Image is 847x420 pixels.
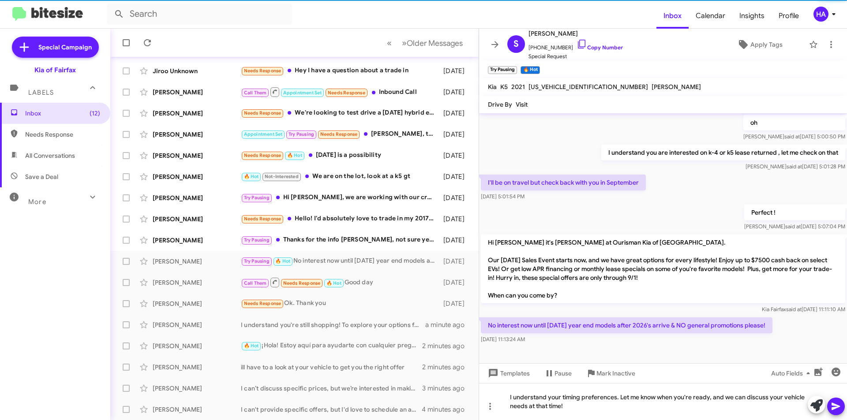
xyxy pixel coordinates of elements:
[382,34,468,52] nav: Page navigation example
[407,38,463,48] span: Older Messages
[241,256,439,266] div: No interest now until [DATE] year end models after 2026's arrive & NO general promotions please!
[481,336,525,342] span: [DATE] 11:13:24 AM
[500,83,508,91] span: K5
[481,317,772,333] p: No interest now until [DATE] year end models after 2026's arrive & NO general promotions please!
[28,89,54,97] span: Labels
[488,83,497,91] span: Kia
[787,163,802,170] span: said at
[481,234,845,303] p: Hi [PERSON_NAME] it's [PERSON_NAME] at Ourisman Kia of [GEOGRAPHIC_DATA]. Our [DATE] Sales Event ...
[241,193,439,203] div: Hi [PERSON_NAME], we are working with our credit union to get loan details ironed out, we will fo...
[287,152,302,158] span: 🔥 Hot
[750,37,783,52] span: Apply Tags
[328,90,365,96] span: Needs Response
[283,280,321,286] span: Needs Response
[511,83,525,91] span: 2021
[439,130,472,139] div: [DATE]
[439,257,472,266] div: [DATE]
[422,384,472,393] div: 3 minutes ago
[244,301,281,306] span: Needs Response
[439,172,472,181] div: [DATE]
[481,193,525,200] span: [DATE] 5:01:54 PM
[244,280,267,286] span: Call Them
[241,320,425,329] div: I understand you're still shopping! To explore your options further, how about visiting us to dis...
[241,150,439,160] div: [DATE] is a possibility
[153,257,241,266] div: [PERSON_NAME]
[38,43,92,52] span: Special Campaign
[244,131,283,137] span: Appointment Set
[241,298,439,308] div: Ok. Thank you
[153,363,241,372] div: [PERSON_NAME]
[241,235,439,245] div: Thanks for the info [PERSON_NAME], not sure yet if I need to get into another vehicle. If anythin...
[652,83,701,91] span: [PERSON_NAME]
[439,278,472,287] div: [DATE]
[772,3,806,29] a: Profile
[241,341,422,351] div: ¡Hola! Estoy aquí para ayudarte con cualquier pregunta sobre la venta de tu vehículo. ¿Te gustarí...
[813,7,828,22] div: HA
[579,365,642,381] button: Mark Inactive
[481,175,646,190] p: I'll be on travel but check back with you in September
[601,145,845,160] p: I understand you are interested on k-4 or k5 lease returned , let me check on that
[241,277,439,288] div: Good day
[537,365,579,381] button: Pause
[516,100,528,108] span: Visit
[153,299,241,308] div: [PERSON_NAME]
[577,44,623,51] a: Copy Number
[244,90,267,96] span: Call Them
[785,223,801,230] span: said at
[486,365,530,381] span: Templates
[656,3,689,29] a: Inbox
[241,214,439,224] div: Hello! I'd absolutely love to trade in my 2017 rav4 and my current loan from cap one approved me ...
[34,66,76,74] div: Kia of Fairfax
[528,52,623,61] span: Special Request
[25,130,100,139] span: Needs Response
[387,37,392,48] span: «
[241,171,439,182] div: We are on the lot, look at a k5 gt
[806,7,837,22] button: HA
[25,172,58,181] span: Save a Deal
[241,384,422,393] div: I can’t discuss specific prices, but we’re interested in making a fair offer. Let’s schedule a ti...
[422,363,472,372] div: 2 minutes ago
[786,306,802,312] span: said at
[153,130,241,139] div: [PERSON_NAME]
[153,236,241,245] div: [PERSON_NAME]
[28,198,46,206] span: More
[488,66,517,74] small: Try Pausing
[689,3,732,29] a: Calendar
[439,299,472,308] div: [DATE]
[439,215,472,223] div: [DATE]
[244,216,281,222] span: Needs Response
[244,174,259,179] span: 🔥 Hot
[528,28,623,39] span: [PERSON_NAME]
[528,83,648,91] span: [US_VEHICLE_IDENTIFICATION_NUMBER]
[479,365,537,381] button: Templates
[244,343,259,349] span: 🔥 Hot
[90,109,100,118] span: (12)
[12,37,99,58] a: Special Campaign
[439,67,472,75] div: [DATE]
[107,4,292,25] input: Search
[241,66,439,76] div: Hey I have a question about a trade in
[153,151,241,160] div: [PERSON_NAME]
[521,66,540,74] small: 🔥 Hot
[244,195,270,201] span: Try Pausing
[153,215,241,223] div: [PERSON_NAME]
[25,151,75,160] span: All Conversations
[771,365,813,381] span: Auto Fields
[153,67,241,75] div: Jiroo Unknown
[764,365,821,381] button: Auto Fields
[241,129,439,139] div: [PERSON_NAME], thanks for reaching out. I just let [PERSON_NAME] know this too, but after a week ...
[320,131,358,137] span: Needs Response
[326,280,341,286] span: 🔥 Hot
[732,3,772,29] a: Insights
[784,133,800,140] span: said at
[439,151,472,160] div: [DATE]
[439,193,472,202] div: [DATE]
[283,90,322,96] span: Appointment Set
[153,320,241,329] div: [PERSON_NAME]
[241,108,439,118] div: We're looking to test drive a [DATE] hybrid ex. Do you have a model on lot for us to try out this...
[422,342,472,350] div: 2 minutes ago
[241,86,439,97] div: Inbound Call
